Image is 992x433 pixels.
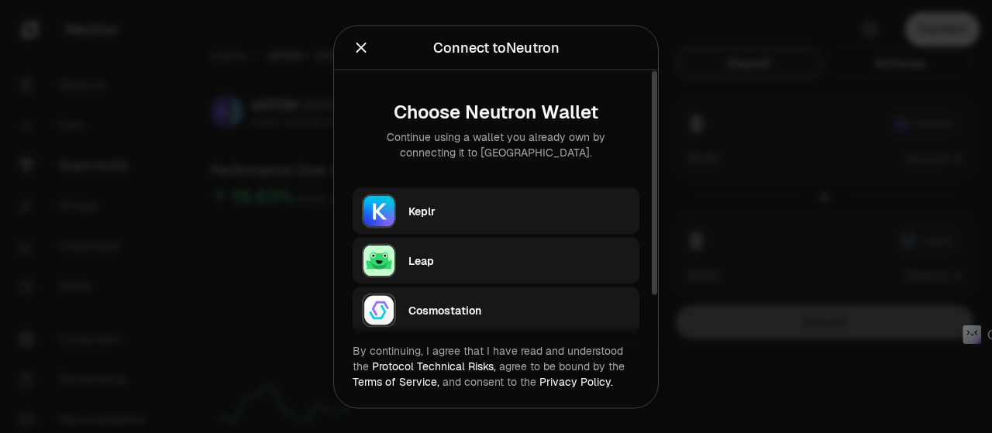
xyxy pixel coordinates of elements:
[408,253,630,268] div: Leap
[433,36,560,58] div: Connect to Neutron
[362,194,396,228] img: Keplr
[353,342,639,389] div: By continuing, I agree that I have read and understood the agree to be bound by the and consent t...
[362,243,396,277] img: Leap
[353,237,639,284] button: LeapLeap
[353,287,639,333] button: CosmostationCosmostation
[539,374,613,388] a: Privacy Policy.
[353,36,370,58] button: Close
[353,187,639,234] button: KeplrKeplr
[365,101,627,122] div: Choose Neutron Wallet
[353,336,639,383] button: Leap Cosmos MetaMask
[362,293,396,327] img: Cosmostation
[408,302,630,318] div: Cosmostation
[372,359,496,373] a: Protocol Technical Risks,
[353,374,439,388] a: Terms of Service,
[408,203,630,218] div: Keplr
[365,129,627,160] div: Continue using a wallet you already own by connecting it to [GEOGRAPHIC_DATA].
